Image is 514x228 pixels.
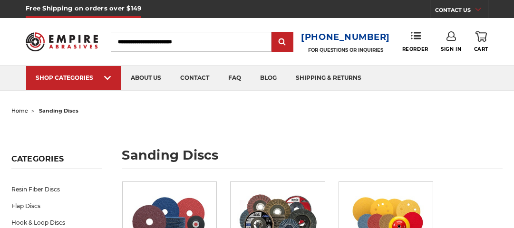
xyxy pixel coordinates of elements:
[474,31,488,52] a: Cart
[219,66,251,90] a: faq
[122,149,503,169] h1: sanding discs
[11,181,102,198] a: Resin Fiber Discs
[36,74,112,81] div: SHOP CATEGORIES
[251,66,286,90] a: blog
[11,198,102,214] a: Flap Discs
[301,30,390,44] a: [PHONE_NUMBER]
[441,46,461,52] span: Sign In
[402,46,428,52] span: Reorder
[435,5,488,18] a: CONTACT US
[286,66,371,90] a: shipping & returns
[26,28,98,56] img: Empire Abrasives
[474,46,488,52] span: Cart
[273,33,292,52] input: Submit
[301,47,390,53] p: FOR QUESTIONS OR INQUIRIES
[402,31,428,52] a: Reorder
[171,66,219,90] a: contact
[11,154,102,169] h5: Categories
[11,107,28,114] a: home
[121,66,171,90] a: about us
[39,107,78,114] span: sanding discs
